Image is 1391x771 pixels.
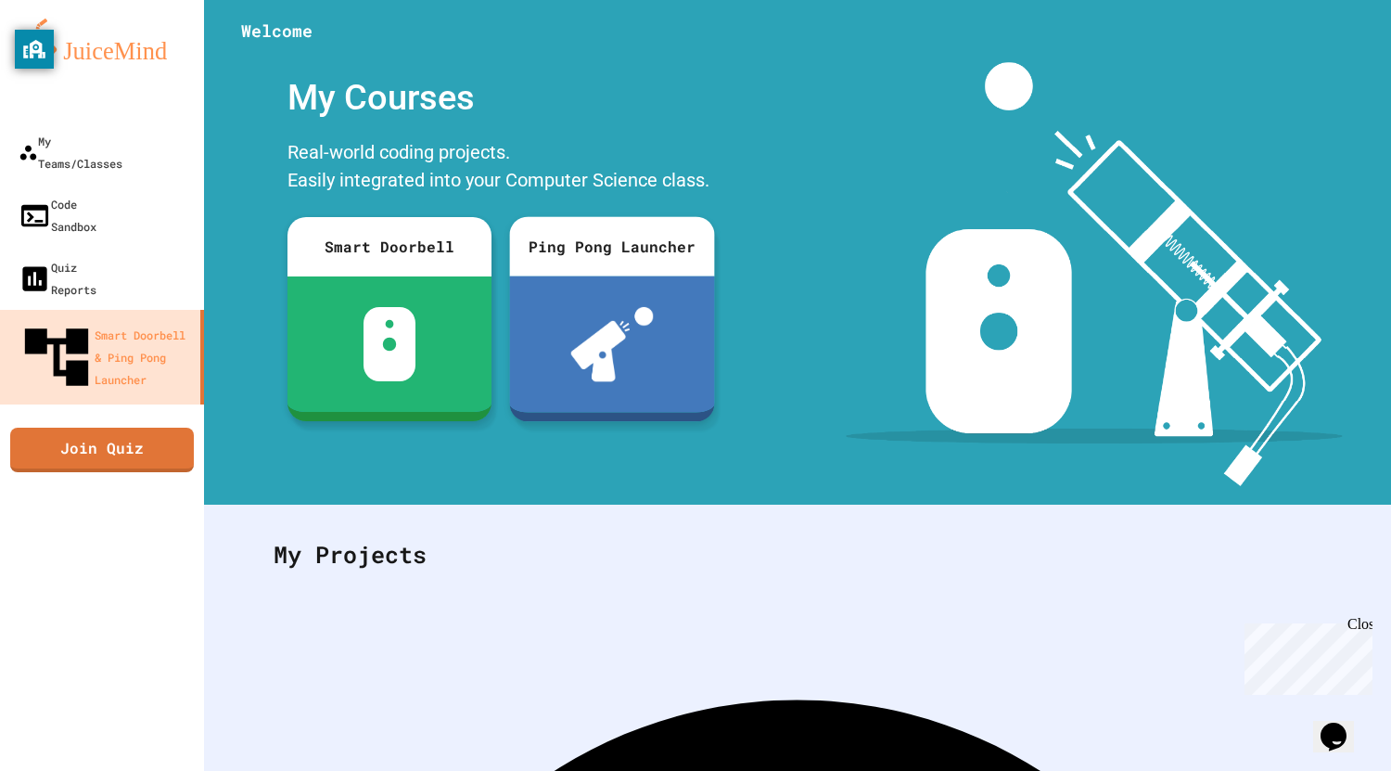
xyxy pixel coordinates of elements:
[278,134,723,203] div: Real-world coding projects. Easily integrated into your Computer Science class.
[364,307,416,381] img: sdb-white.svg
[15,30,54,69] button: privacy banner
[19,130,122,174] div: My Teams/Classes
[19,193,96,238] div: Code Sandbox
[1237,616,1372,695] iframe: chat widget
[846,62,1343,486] img: banner-image-my-projects.png
[19,19,185,67] img: logo-orange.svg
[509,216,714,276] div: Ping Pong Launcher
[10,428,194,472] a: Join Quiz
[255,519,1340,591] div: My Projects
[1313,697,1372,752] iframe: chat widget
[19,256,96,301] div: Quiz Reports
[278,62,723,134] div: My Courses
[19,319,193,395] div: Smart Doorbell & Ping Pong Launcher
[7,7,128,118] div: Chat with us now!Close
[570,307,653,381] img: ppl-with-ball.png
[287,217,491,276] div: Smart Doorbell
